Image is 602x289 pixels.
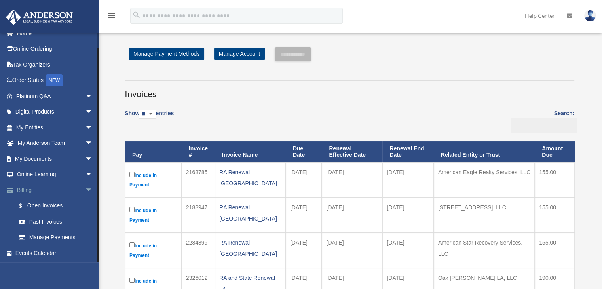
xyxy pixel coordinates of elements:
th: Invoice Name: activate to sort column ascending [215,141,286,163]
a: Manage Payments [11,230,105,245]
h3: Invoices [125,80,574,100]
a: My Anderson Teamarrow_drop_down [6,135,105,151]
span: arrow_drop_down [85,151,101,167]
input: Include in Payment [129,242,135,247]
input: Include in Payment [129,172,135,177]
div: RA Renewal [GEOGRAPHIC_DATA] [219,237,281,259]
a: Digital Productsarrow_drop_down [6,104,105,120]
th: Due Date: activate to sort column ascending [286,141,322,163]
input: Search: [511,118,577,133]
th: Invoice #: activate to sort column ascending [182,141,215,163]
td: [DATE] [286,233,322,268]
div: RA Renewal [GEOGRAPHIC_DATA] [219,167,281,189]
label: Include in Payment [129,205,177,225]
span: arrow_drop_down [85,135,101,152]
td: [DATE] [286,198,322,233]
a: Platinum Q&Aarrow_drop_down [6,88,105,104]
span: arrow_drop_down [85,120,101,136]
a: My Documentsarrow_drop_down [6,151,105,167]
td: [STREET_ADDRESS], LLC [434,198,535,233]
img: Anderson Advisors Platinum Portal [4,10,75,25]
input: Include in Payment [129,278,135,283]
div: NEW [46,74,63,86]
td: 2163785 [182,162,215,198]
a: $Open Invoices [11,198,101,214]
span: arrow_drop_down [85,167,101,183]
i: search [132,11,141,19]
td: [DATE] [382,198,433,233]
span: $ [23,201,27,211]
a: Past Invoices [11,214,105,230]
td: [DATE] [382,162,433,198]
th: Pay: activate to sort column descending [125,141,182,163]
th: Related Entity or Trust: activate to sort column ascending [434,141,535,163]
div: RA Renewal [GEOGRAPHIC_DATA] [219,202,281,224]
td: American Eagle Realty Services, LLC [434,162,535,198]
a: Online Learningarrow_drop_down [6,167,105,183]
td: American Star Recovery Services, LLC [434,233,535,268]
td: [DATE] [322,162,382,198]
td: 155.00 [535,162,575,198]
label: Show entries [125,108,174,127]
span: arrow_drop_down [85,104,101,120]
td: [DATE] [322,198,382,233]
td: 2284899 [182,233,215,268]
td: 155.00 [535,233,575,268]
span: arrow_drop_down [85,88,101,105]
a: Billingarrow_drop_down [6,182,105,198]
td: [DATE] [382,233,433,268]
input: Include in Payment [129,207,135,212]
a: Order StatusNEW [6,72,105,89]
th: Renewal Effective Date: activate to sort column ascending [322,141,382,163]
td: 155.00 [535,198,575,233]
label: Include in Payment [129,170,177,190]
th: Renewal End Date: activate to sort column ascending [382,141,433,163]
a: Online Ordering [6,41,105,57]
label: Include in Payment [129,241,177,260]
a: Events Calendar [6,245,105,261]
td: 2183947 [182,198,215,233]
img: User Pic [584,10,596,21]
a: Manage Payment Methods [129,48,204,60]
td: [DATE] [322,233,382,268]
a: Manage Account [214,48,265,60]
a: My Entitiesarrow_drop_down [6,120,105,135]
span: arrow_drop_down [85,182,101,198]
td: [DATE] [286,162,322,198]
select: Showentries [139,110,156,119]
label: Search: [508,108,574,133]
a: Tax Organizers [6,57,105,72]
a: menu [107,14,116,21]
th: Amount Due: activate to sort column ascending [535,141,575,163]
i: menu [107,11,116,21]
